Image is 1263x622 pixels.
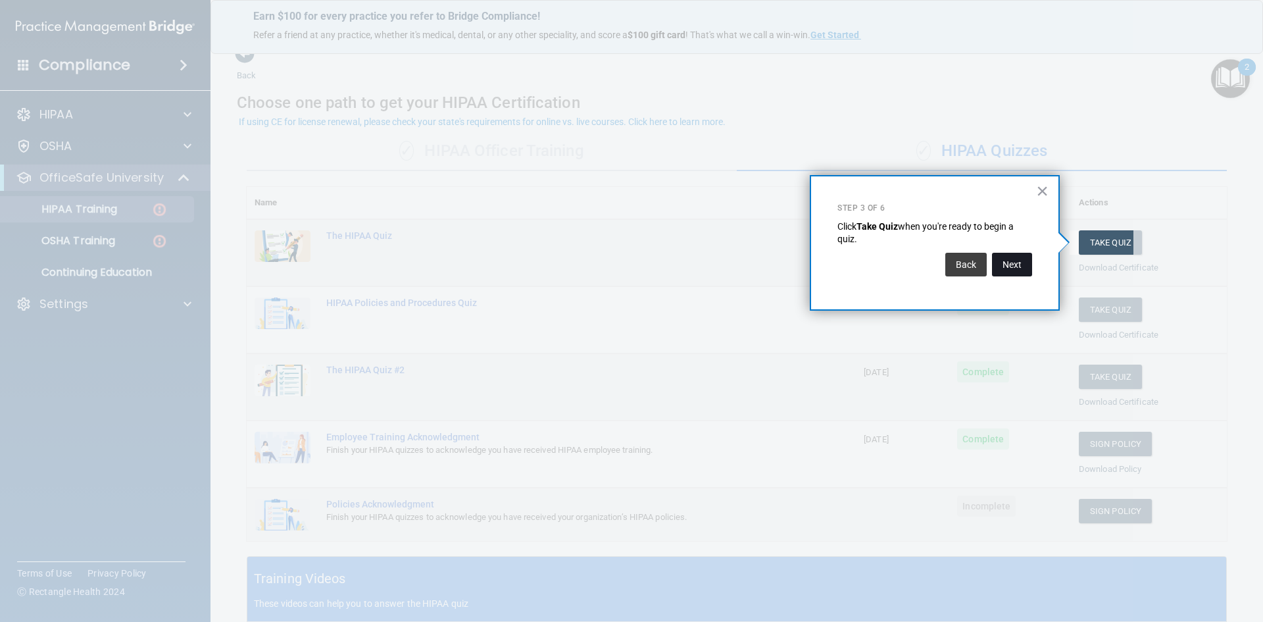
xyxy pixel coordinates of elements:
button: Take Quiz [1079,230,1142,255]
strong: Take Quiz [856,221,898,232]
button: Next [992,253,1032,276]
button: Back [945,253,987,276]
span: when you're ready to begin a quiz. [837,221,1016,245]
button: Close [1036,180,1049,201]
span: Click [837,221,856,232]
p: Step 3 of 6 [837,203,1032,214]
